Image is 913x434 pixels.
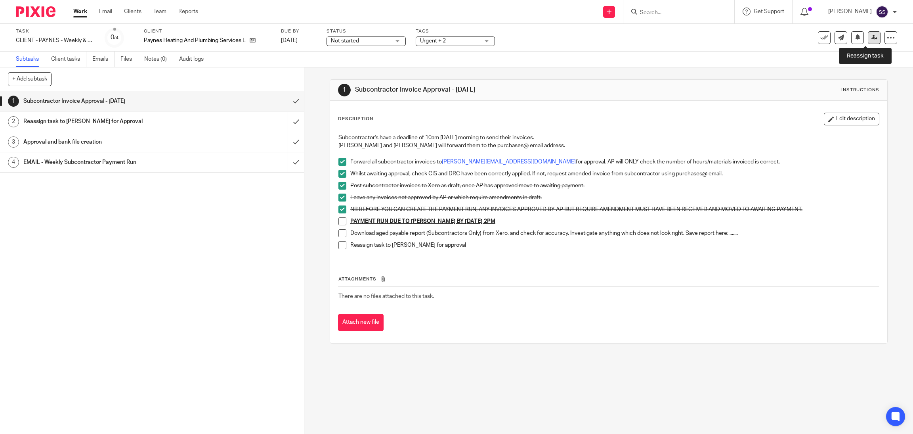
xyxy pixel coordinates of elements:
div: 3 [8,136,19,148]
p: Leave any invoices not approved by AP or which require amendments in draft. [350,194,879,202]
img: Pixie [16,6,55,17]
h1: Approval and bank file creation [23,136,195,148]
h1: Reassign task to [PERSON_NAME] for Approval [23,115,195,127]
label: Status [327,28,406,35]
span: Urgent + 2 [420,38,446,44]
p: Description [338,116,373,122]
a: Emails [92,52,115,67]
a: Email [99,8,112,15]
p: [PERSON_NAME] [828,8,872,15]
p: [PERSON_NAME] and [PERSON_NAME] will forward them to the purchases@ email address. [338,142,879,150]
span: Get Support [754,9,784,14]
label: Tags [416,28,495,35]
div: 1 [8,96,19,107]
div: CLIENT - PAYNES - Weekly &amp; Subcontractor Payment Run [16,36,95,44]
p: Paynes Heating And Plumbing Services Limited [144,36,246,44]
h1: Subcontractor Invoice Approval - [DATE] [23,95,195,107]
small: /4 [114,36,118,40]
a: Clients [124,8,141,15]
span: There are no files attached to this task. [338,294,434,299]
a: Audit logs [179,52,210,67]
a: Files [120,52,138,67]
span: [DATE] [281,38,298,43]
div: Instructions [841,87,879,93]
a: Client tasks [51,52,86,67]
span: Not started [331,38,359,44]
p: NB BEFORE YOU CAN CREATE THE PAYMENT RUN, ANY INVOICES APPROVED BY AP BUT REQUIRE AMENDMENT MUST ... [350,205,879,213]
div: 2 [8,116,19,127]
label: Client [144,28,271,35]
a: Reports [178,8,198,15]
a: Work [73,8,87,15]
button: Attach new file [338,314,384,332]
label: Due by [281,28,317,35]
p: Whilst awaiting approval, check CIS and DRC have been correctly applied. If not, request amended ... [350,170,879,178]
p: Subcontractor's have a deadline of 10am [DATE] morning to send their invoices. [338,134,879,142]
span: Attachments [338,277,376,281]
div: CLIENT - PAYNES - Weekly & Subcontractor Payment Run [16,36,95,44]
a: Team [153,8,166,15]
a: Subtasks [16,52,45,67]
p: Forward all subcontractor invoices to for approval. AP will ONLY check the number of hours/materi... [350,158,879,166]
input: Search [639,10,711,17]
h1: EMAIL - Weekly Subcontractor Payment Run [23,156,195,168]
a: Notes (0) [144,52,173,67]
button: Edit description [824,113,879,125]
p: Reassign task to [PERSON_NAME] for approval [350,241,879,249]
img: svg%3E [876,6,888,18]
p: Post subcontractor invoices to Xero as draft, once AP has approved move to awaiting payment. [350,182,879,190]
div: 0 [111,33,118,42]
p: Download aged payable report (Subcontractors Only) from Xero, and check for accuracy. Investigate... [350,229,879,237]
div: 1 [338,84,351,96]
h1: Subcontractor Invoice Approval - [DATE] [355,86,626,94]
label: Task [16,28,95,35]
a: [PERSON_NAME][EMAIL_ADDRESS][DOMAIN_NAME] [442,159,576,165]
u: PAYMENT RUN DUE TO [PERSON_NAME] BY [DATE] 2PM [350,219,495,224]
div: 4 [8,157,19,168]
button: + Add subtask [8,72,52,86]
